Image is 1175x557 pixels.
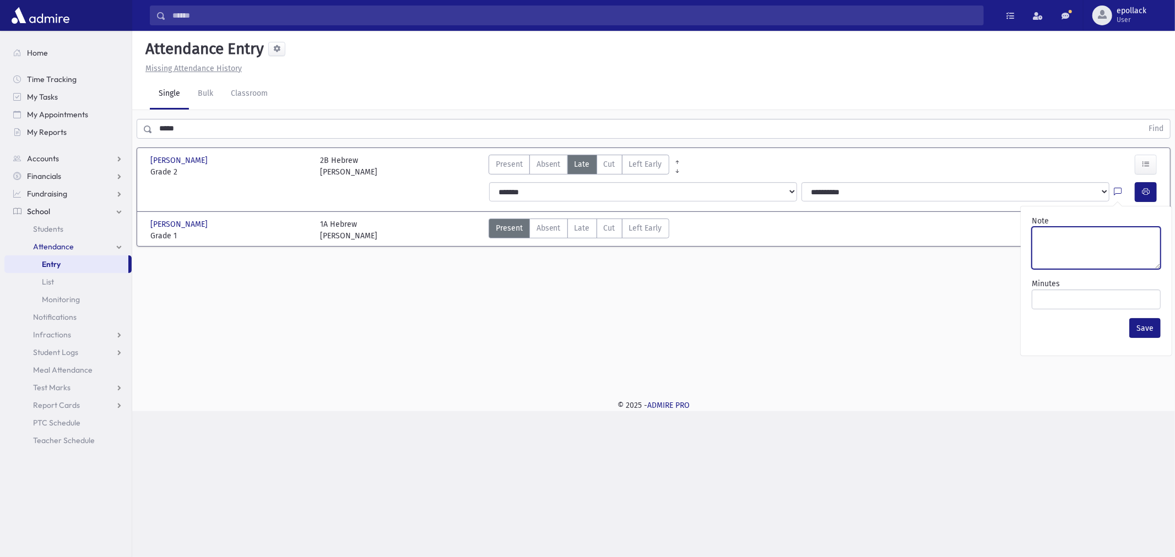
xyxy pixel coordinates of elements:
a: My Tasks [4,88,132,106]
span: Notifications [33,312,77,322]
span: List [42,277,54,287]
a: My Appointments [4,106,132,123]
span: PTC Schedule [33,418,80,428]
span: Test Marks [33,383,71,392]
span: Time Tracking [27,74,77,84]
a: Financials [4,167,132,185]
div: © 2025 - [150,400,1157,411]
span: Cut [604,159,615,170]
span: [PERSON_NAME] [150,155,210,166]
span: Cut [604,222,615,234]
span: School [27,206,50,216]
span: Fundraising [27,189,67,199]
a: Missing Attendance History [141,64,242,73]
span: Financials [27,171,61,181]
a: Fundraising [4,185,132,203]
h5: Attendance Entry [141,40,264,58]
span: Report Cards [33,400,80,410]
a: ADMIRE PRO [647,401,690,410]
a: Student Logs [4,343,132,361]
span: User [1117,15,1146,24]
label: Note [1032,215,1049,227]
div: AttTypes [489,155,669,178]
a: Monitoring [4,291,132,308]
a: Attendance [4,238,132,255]
a: Bulk [189,79,222,110]
a: Meal Attendance [4,361,132,379]
span: Home [27,48,48,58]
u: Missing Attendance History [145,64,242,73]
span: Left Early [629,159,662,170]
a: Classroom [222,79,277,110]
label: Minutes [1032,278,1060,290]
input: Search [166,6,983,25]
a: Test Marks [4,379,132,396]
div: AttTypes [489,219,669,242]
span: Entry [42,259,61,269]
span: My Reports [27,127,67,137]
a: Time Tracking [4,70,132,88]
span: Students [33,224,63,234]
span: Student Logs [33,347,78,357]
span: Monitoring [42,294,80,304]
span: Meal Attendance [33,365,93,375]
span: Absent [537,222,561,234]
a: Students [4,220,132,238]
a: Accounts [4,150,132,167]
span: Attendance [33,242,74,252]
span: My Appointments [27,110,88,119]
span: Grade 1 [150,230,309,242]
span: epollack [1117,7,1146,15]
a: Report Cards [4,396,132,414]
span: Teacher Schedule [33,435,95,445]
a: PTC Schedule [4,414,132,432]
a: School [4,203,132,220]
div: 2B Hebrew [PERSON_NAME] [320,155,377,178]
span: Late [575,159,590,170]
span: Late [575,222,590,234]
button: Find [1142,119,1170,138]
span: Present [496,159,523,170]
button: Save [1129,318,1161,338]
span: Infractions [33,330,71,340]
span: Accounts [27,154,59,163]
span: Left Early [629,222,662,234]
span: Absent [537,159,561,170]
span: [PERSON_NAME] [150,219,210,230]
a: List [4,273,132,291]
a: Entry [4,255,128,273]
a: Infractions [4,326,132,343]
img: AdmirePro [9,4,72,26]
a: Notifications [4,308,132,326]
a: Single [150,79,189,110]
span: Grade 2 [150,166,309,178]
a: Teacher Schedule [4,432,132,449]
a: My Reports [4,123,132,141]
span: Present [496,222,523,234]
span: My Tasks [27,92,58,102]
a: Home [4,44,132,62]
div: 1A Hebrew [PERSON_NAME] [320,219,377,242]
